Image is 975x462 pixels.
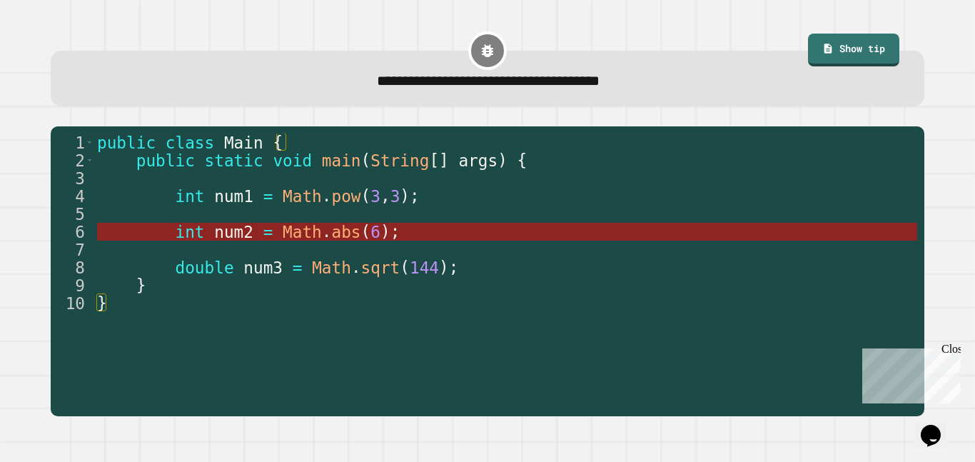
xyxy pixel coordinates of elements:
span: = [263,187,273,206]
span: abs [331,223,360,241]
span: = [293,258,303,277]
span: Math [312,258,351,277]
span: 3 [390,187,400,206]
span: 144 [410,258,439,277]
span: num3 [243,258,283,277]
span: Toggle code folding, rows 2 through 9 [86,151,94,169]
span: String [370,151,429,170]
span: 6 [370,223,380,241]
iframe: chat widget [857,343,961,403]
div: 8 [51,258,94,276]
span: args [458,151,497,170]
span: public [136,151,195,170]
iframe: chat widget [915,405,961,448]
span: 3 [370,187,380,206]
span: int [175,187,204,206]
div: 10 [51,294,94,312]
div: 1 [51,134,94,151]
a: Show tip [808,34,899,66]
span: class [166,134,214,152]
span: pow [331,187,360,206]
span: Toggle code folding, rows 1 through 10 [86,134,94,151]
div: 6 [51,223,94,241]
div: 2 [51,151,94,169]
span: double [175,258,233,277]
span: Math [283,187,322,206]
span: public [97,134,156,152]
span: = [263,223,273,241]
div: 7 [51,241,94,258]
span: num2 [214,223,253,241]
div: Chat with us now!Close [6,6,98,91]
span: int [175,223,204,241]
div: 4 [51,187,94,205]
div: 5 [51,205,94,223]
span: main [322,151,361,170]
span: Math [283,223,322,241]
div: 3 [51,169,94,187]
span: static [205,151,263,170]
div: 9 [51,276,94,294]
span: Main [224,134,263,152]
span: num1 [214,187,253,206]
span: sqrt [361,258,400,277]
span: void [273,151,312,170]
